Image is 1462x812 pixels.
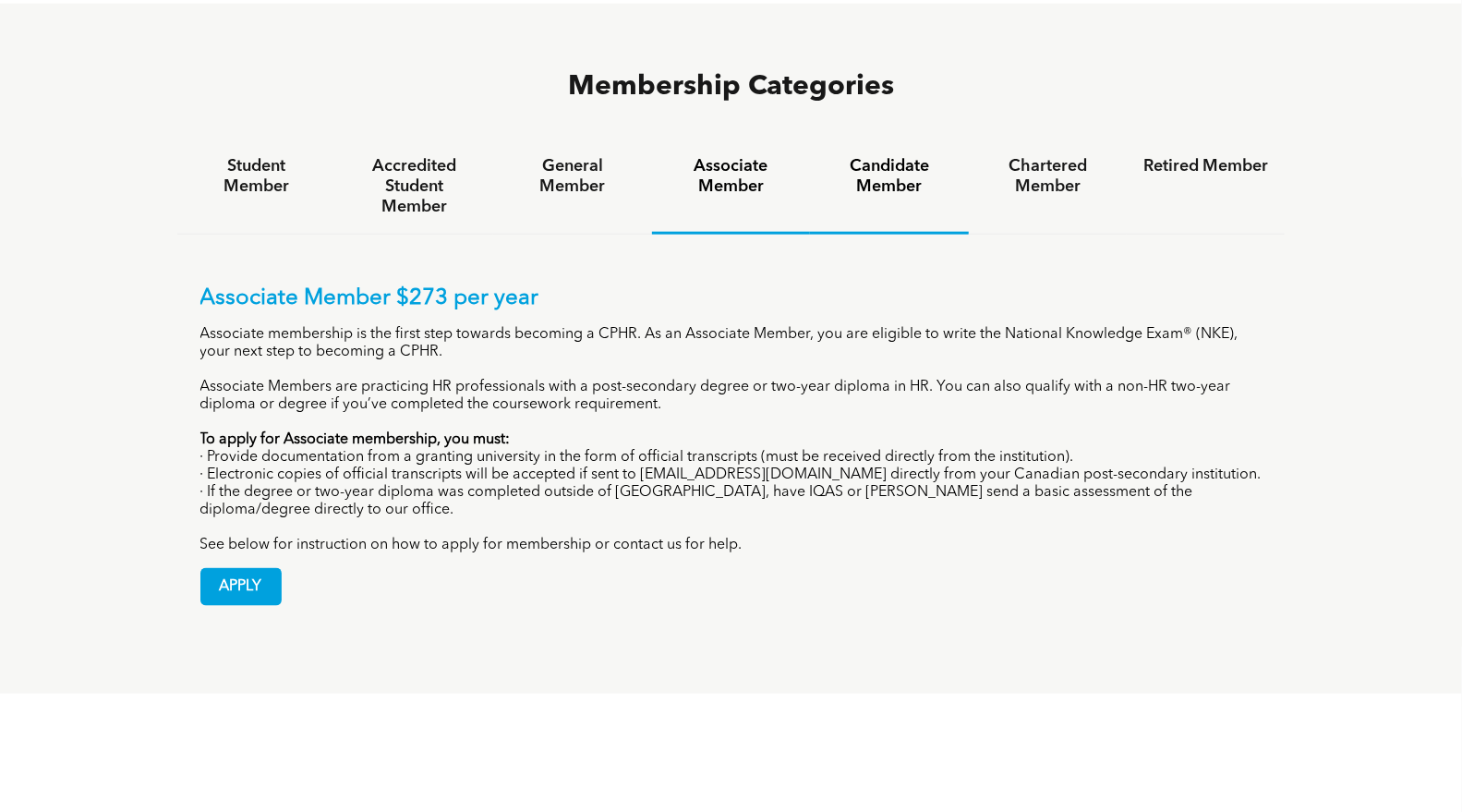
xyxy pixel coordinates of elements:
[985,156,1110,197] h4: Chartered Member
[200,467,1263,484] p: · Electronic copies of official transcripts will be accepted if sent to [EMAIL_ADDRESS][DOMAIN_NA...
[352,156,477,217] h4: Accredited Student Member
[200,484,1263,519] p: · If the degree or two-year diploma was completed outside of [GEOGRAPHIC_DATA], have IQAS or [PER...
[568,73,894,101] span: Membership Categories
[201,569,281,605] span: APPLY
[200,537,1263,554] p: See below for instruction on how to apply for membership or contact us for help.
[200,432,511,447] strong: To apply for Associate membership, you must:
[669,156,793,197] h4: Associate Member
[200,326,1263,361] p: Associate membership is the first step towards becoming a CPHR. As an Associate Member, you are e...
[200,568,282,606] a: APPLY
[194,156,319,197] h4: Student Member
[200,285,1263,312] p: Associate Member $273 per year
[1143,156,1268,176] h4: Retired Member
[510,156,634,197] h4: General Member
[200,449,1263,467] p: · Provide documentation from a granting university in the form of official transcripts (must be r...
[200,379,1263,414] p: Associate Members are practicing HR professionals with a post-secondary degree or two-year diplom...
[827,156,951,197] h4: Candidate Member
